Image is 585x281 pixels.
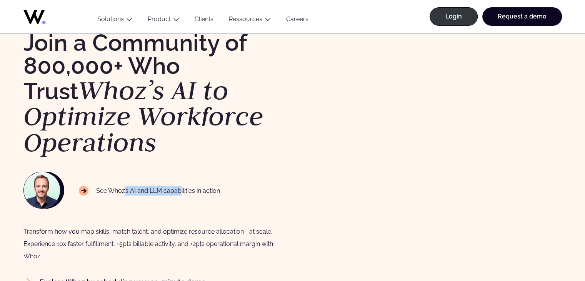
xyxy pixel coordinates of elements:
[140,15,187,26] button: Product
[278,15,316,26] a: Careers
[23,31,285,156] h1: Join a Community of 800,000+ Who Trust
[148,15,171,23] a: Product
[229,15,262,23] a: Ressources
[187,15,221,26] a: Clients
[430,7,478,26] a: Login
[23,226,285,263] div: Transform how you map skills, match talent, and optimize resource allocation—at scale. Experience...
[24,172,60,208] img: NAWROCKI-Thomas.jpg
[534,230,574,270] iframe: Chatbot
[482,7,562,26] a: Request a demo
[23,73,263,159] em: Whoz’s AI to Optimize Workforce Operations
[90,15,140,26] button: Solutions
[79,186,220,196] p: See Whoz’s AI and LLM capabilities in action
[221,15,278,26] button: Ressources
